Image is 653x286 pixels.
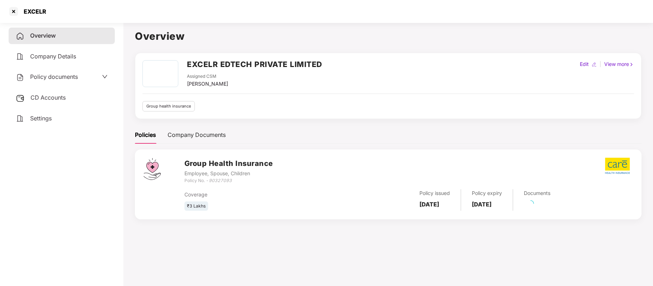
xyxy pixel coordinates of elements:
div: [PERSON_NAME] [187,80,228,88]
span: Company Details [30,53,76,60]
span: CD Accounts [30,94,66,101]
div: Policy expiry [472,189,502,197]
div: Policy issued [419,189,450,197]
i: 90327093 [209,178,232,183]
div: EXCELR [19,8,46,15]
div: Company Documents [168,130,226,139]
span: down [102,74,108,80]
div: ₹3 Lakhs [184,201,208,211]
img: svg+xml;base64,PHN2ZyB4bWxucz0iaHR0cDovL3d3dy53My5vcmcvMjAwMC9zdmciIHdpZHRoPSIyNCIgaGVpZ2h0PSIyNC... [16,73,24,82]
div: Edit [578,60,590,68]
div: Group health insurance [142,101,195,111]
div: Employee, Spouse, Children [184,170,273,177]
img: editIcon [592,62,597,67]
div: View more [603,60,635,68]
div: Documents [524,189,550,197]
img: rightIcon [629,62,634,67]
span: Settings [30,115,52,122]
h2: EXCELR EDTECH PRIVATE LIMITED [187,58,322,70]
div: Policies [135,130,156,139]
img: svg+xml;base64,PHN2ZyB4bWxucz0iaHR0cDovL3d3dy53My5vcmcvMjAwMC9zdmciIHdpZHRoPSIyNCIgaGVpZ2h0PSIyNC... [16,114,24,123]
h3: Group Health Insurance [184,158,273,169]
img: svg+xml;base64,PHN2ZyB3aWR0aD0iMjUiIGhlaWdodD0iMjQiIHZpZXdCb3g9IjAgMCAyNSAyNCIgZmlsbD0ibm9uZSIgeG... [16,94,25,103]
b: [DATE] [472,201,492,208]
span: Policy documents [30,73,78,80]
span: loading [526,199,535,208]
div: | [598,60,603,68]
div: Assigned CSM [187,73,228,80]
h1: Overview [135,28,642,44]
img: svg+xml;base64,PHN2ZyB4bWxucz0iaHR0cDovL3d3dy53My5vcmcvMjAwMC9zdmciIHdpZHRoPSI0Ny43MTQiIGhlaWdodD... [144,158,161,180]
span: Overview [30,32,56,39]
div: Coverage [184,191,334,199]
div: Policy No. - [184,177,273,184]
img: care.png [605,157,630,174]
img: svg+xml;base64,PHN2ZyB4bWxucz0iaHR0cDovL3d3dy53My5vcmcvMjAwMC9zdmciIHdpZHRoPSIyNCIgaGVpZ2h0PSIyNC... [16,52,24,61]
b: [DATE] [419,201,439,208]
img: svg+xml;base64,PHN2ZyB4bWxucz0iaHR0cDovL3d3dy53My5vcmcvMjAwMC9zdmciIHdpZHRoPSIyNCIgaGVpZ2h0PSIyNC... [16,32,24,40]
